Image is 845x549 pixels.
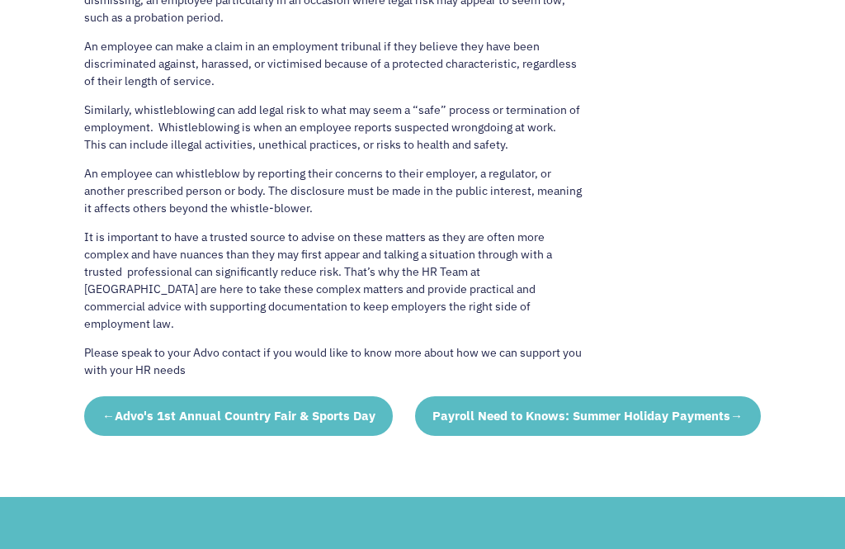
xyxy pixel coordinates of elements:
[84,165,582,229] p: An employee can whistleblow by reporting their concerns to their employer, a regulator, or anothe...
[84,344,582,379] p: Please speak to your Advo contact if you would like to know more about how we can support you wit...
[84,38,582,102] p: An employee can make a claim in an employment tribunal if they believe they have been discriminat...
[84,396,393,436] a: ←Advo's 1st Annual Country Fair & Sports Day
[84,229,582,344] p: It is important to have a trusted source to advise on these matters as they are often more comple...
[102,408,115,424] span: ←
[84,102,582,165] p: Similarly, whistleblowing can add legal risk to what may seem a “safe” process or termination of ...
[432,408,730,424] span: Payroll Need to Knows: Summer Holiday Payments
[415,396,761,436] a: Payroll Need to Knows: Summer Holiday Payments→
[115,408,375,424] span: Advo's 1st Annual Country Fair & Sports Day
[730,408,743,424] span: →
